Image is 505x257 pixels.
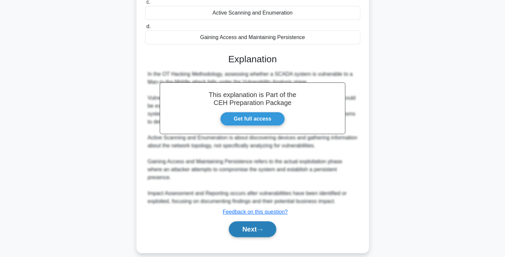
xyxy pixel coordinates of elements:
[149,54,356,65] h3: Explanation
[145,30,360,44] div: Gaining Access and Maintaining Persistence
[145,6,360,20] div: Active Scanning and Enumeration
[148,70,358,205] div: In the OT Hacking Methodology, assessing whether a SCADA system is vulnerable to a Man-in-the-Mid...
[146,24,151,29] span: d.
[229,221,276,237] button: Next
[223,209,288,215] a: Feedback on this question?
[220,112,285,126] a: Get full access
